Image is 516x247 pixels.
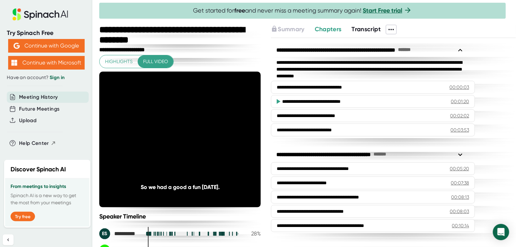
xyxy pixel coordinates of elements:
[449,84,469,91] div: 00:00:03
[193,7,412,15] span: Get started for and never miss a meeting summary again!
[244,230,261,237] div: 28 %
[363,7,402,14] a: Start Free trial
[352,25,381,34] button: Transcript
[235,7,245,14] b: free
[451,179,469,186] div: 00:07:38
[19,117,36,125] button: Upload
[450,112,469,119] div: 00:02:02
[452,222,469,229] div: 00:10:14
[315,25,342,33] span: Chapters
[19,105,59,113] button: Future Meetings
[450,208,469,215] div: 00:08:03
[3,234,14,245] button: Collapse sidebar
[352,25,381,33] span: Transcript
[19,139,56,147] button: Help Center
[11,165,66,174] h2: Discover Spinach AI
[105,57,133,66] span: Highlights
[315,25,342,34] button: Chapters
[7,29,86,37] div: Try Spinach Free
[11,184,84,189] h3: From meetings to insights
[450,127,469,133] div: 00:03:53
[19,139,49,147] span: Help Center
[50,75,65,80] a: Sign in
[7,75,86,81] div: Have an account?
[14,43,20,49] img: Aehbyd4JwY73AAAAAElFTkSuQmCC
[493,224,509,240] div: Open Intercom Messenger
[451,98,469,105] div: 00:01:20
[11,192,84,206] p: Spinach AI is a new way to get the most from your meetings
[138,55,173,68] button: Full video
[450,165,469,172] div: 00:05:20
[271,25,304,34] button: Summary
[19,93,58,101] button: Meeting History
[8,56,85,70] button: Continue with Microsoft
[99,213,261,220] div: Speaker Timeline
[11,212,35,221] button: Try free
[99,228,110,239] div: ES
[100,55,138,68] button: Highlights
[451,194,469,201] div: 00:08:13
[278,25,304,33] span: Summary
[8,39,85,53] button: Continue with Google
[143,57,168,66] span: Full video
[116,184,245,190] div: So we had a good a fun [DATE].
